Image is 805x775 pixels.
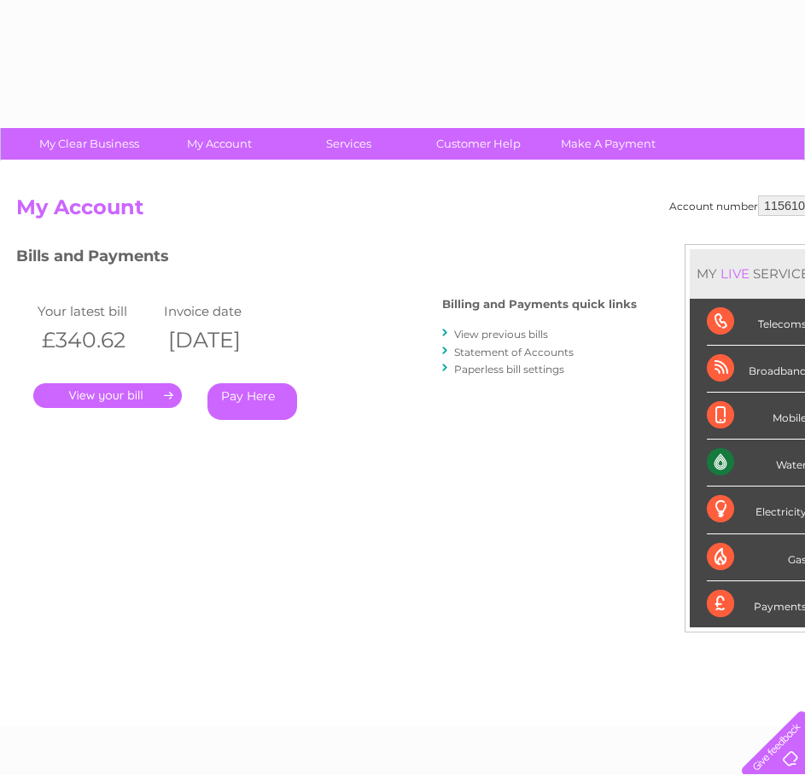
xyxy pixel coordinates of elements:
[717,265,753,282] div: LIVE
[207,383,297,420] a: Pay Here
[149,128,289,160] a: My Account
[454,363,564,376] a: Paperless bill settings
[278,128,419,160] a: Services
[160,300,286,323] td: Invoice date
[33,323,160,358] th: £340.62
[33,300,160,323] td: Your latest bill
[19,128,160,160] a: My Clear Business
[538,128,679,160] a: Make A Payment
[454,346,574,358] a: Statement of Accounts
[160,323,286,358] th: [DATE]
[408,128,549,160] a: Customer Help
[442,298,637,311] h4: Billing and Payments quick links
[454,328,548,341] a: View previous bills
[33,383,182,408] a: .
[16,244,637,274] h3: Bills and Payments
